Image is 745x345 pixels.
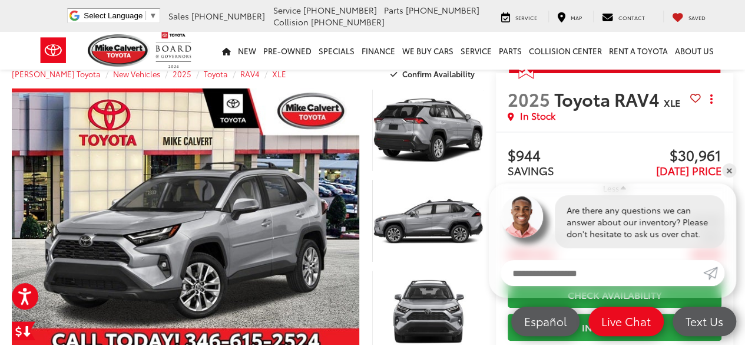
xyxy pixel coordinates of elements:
[234,32,260,70] a: New
[303,4,377,16] span: [PHONE_NUMBER]
[457,32,495,70] a: Service
[371,87,485,173] img: 2025 Toyota RAV4 XLE
[31,31,75,70] img: Toyota
[501,260,703,286] input: Enter your message
[406,4,479,16] span: [PHONE_NUMBER]
[372,179,484,262] a: Expand Photo 2
[602,183,618,193] span: Less
[605,32,671,70] a: Rent a Toyota
[371,178,485,264] img: 2025 Toyota RAV4 XLE
[260,32,315,70] a: Pre-Owned
[204,68,228,79] a: Toyota
[548,11,591,22] a: Map
[315,32,358,70] a: Specials
[218,32,234,70] a: Home
[511,307,580,336] a: Español
[145,11,146,20] span: ​
[273,4,301,16] span: Service
[593,11,654,22] a: Contact
[508,86,550,111] span: 2025
[688,14,706,21] span: Saved
[495,32,525,70] a: Parts
[595,314,657,328] span: Live Chat
[571,14,582,21] span: Map
[240,68,260,79] a: RAV4
[383,64,484,84] button: Confirm Availability
[680,314,729,328] span: Text Us
[520,109,555,123] span: In Stock
[402,68,475,79] span: Confirm Availability
[614,147,721,165] span: $30,961
[372,88,484,172] a: Expand Photo 1
[273,16,309,28] span: Collision
[84,11,143,20] span: Select Language
[191,10,265,22] span: [PHONE_NUMBER]
[555,195,724,248] div: Are there any questions we can answer about our inventory? Please don't hesitate to ask us over c...
[399,32,457,70] a: WE BUY CARS
[358,32,399,70] a: Finance
[673,307,736,336] a: Text Us
[518,314,572,328] span: Español
[588,307,664,336] a: Live Chat
[554,86,664,111] span: Toyota RAV4
[12,68,101,79] a: [PERSON_NAME] Toyota
[701,88,721,109] button: Actions
[149,11,157,20] span: ▼
[597,178,632,199] button: Less
[88,34,150,67] img: Mike Calvert Toyota
[508,163,554,178] span: SAVINGS
[168,10,189,22] span: Sales
[710,94,712,104] span: dropdown dots
[508,147,615,165] span: $944
[501,195,543,238] img: Agent profile photo
[12,321,35,340] a: Get Price Drop Alert
[703,260,724,286] a: Submit
[384,4,403,16] span: Parts
[508,314,721,340] a: Instant Deal
[525,32,605,70] a: Collision Center
[173,68,191,79] a: 2025
[618,14,645,21] span: Contact
[671,32,717,70] a: About Us
[113,68,160,79] a: New Vehicles
[492,11,546,22] a: Service
[84,11,157,20] a: Select Language​
[663,11,714,22] a: My Saved Vehicles
[515,14,537,21] span: Service
[311,16,385,28] span: [PHONE_NUMBER]
[664,96,680,109] span: XLE
[656,163,721,178] span: [DATE] PRICE
[272,68,286,79] a: XLE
